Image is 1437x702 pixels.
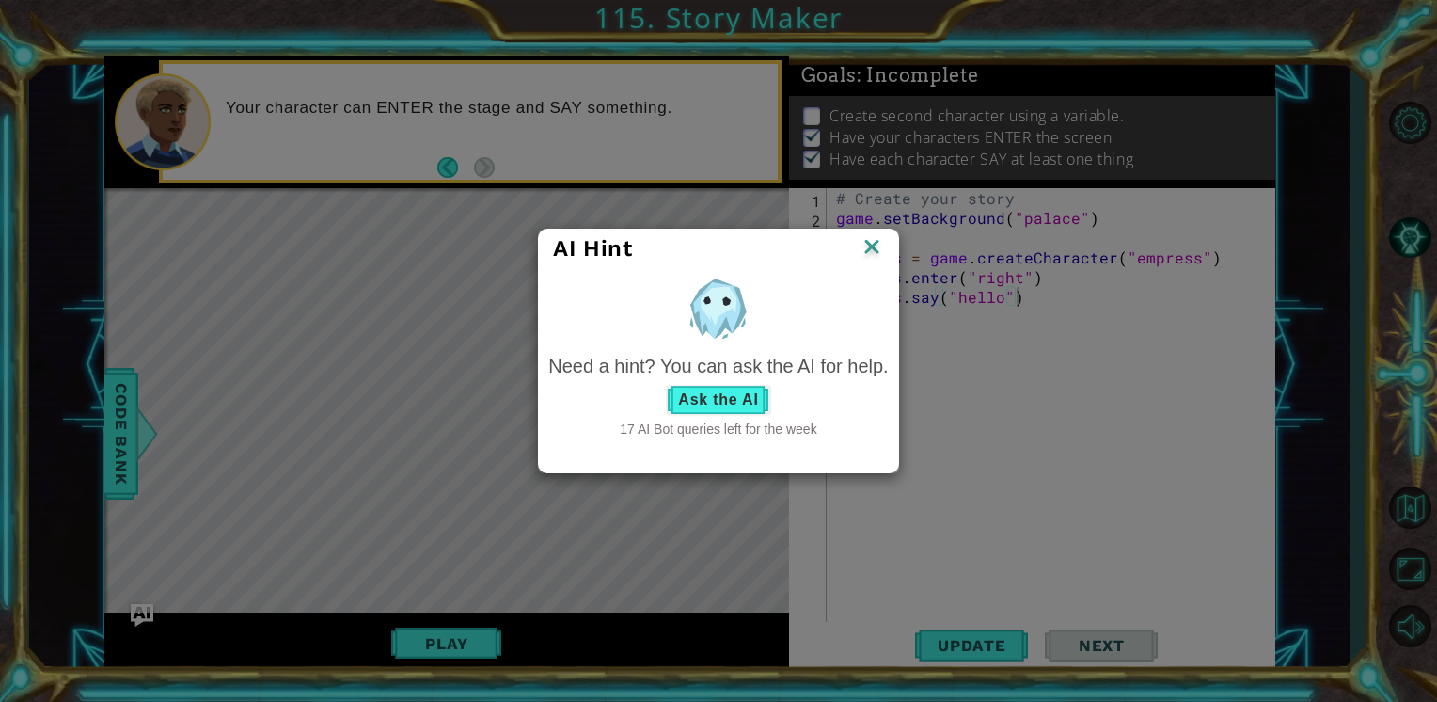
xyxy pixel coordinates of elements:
div: 17 AI Bot queries left for the week [548,420,888,439]
div: Need a hint? You can ask the AI for help. [548,353,888,380]
button: Ask the AI [666,385,770,415]
span: AI Hint [553,235,632,262]
img: IconClose.svg [860,234,884,263]
img: AI Hint Animal [683,273,753,343]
